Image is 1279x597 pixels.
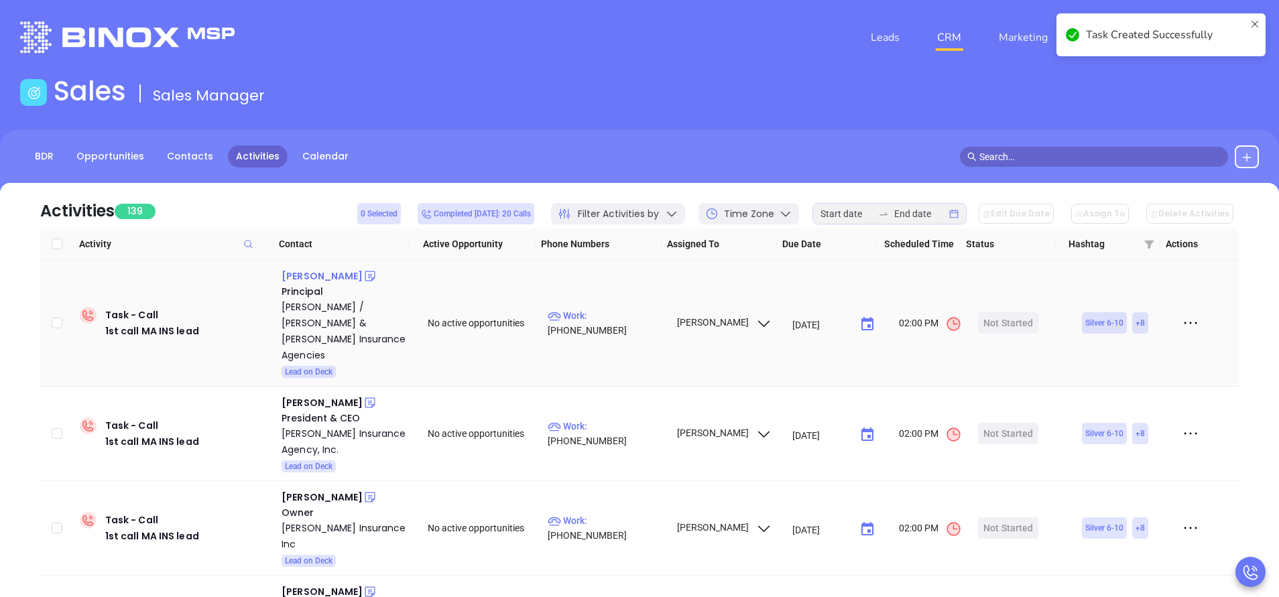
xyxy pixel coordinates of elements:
[1085,316,1123,330] span: Silver 6-10
[675,522,772,533] span: [PERSON_NAME]
[548,515,587,526] span: Work :
[932,24,967,51] a: CRM
[27,145,62,168] a: BDR
[878,208,889,219] span: swap-right
[675,427,772,438] span: [PERSON_NAME]
[675,317,772,328] span: [PERSON_NAME]
[79,237,268,251] span: Activity
[854,516,881,543] button: Choose date, selected date is Oct 6, 2025
[548,419,664,448] p: [PHONE_NUMBER]
[285,364,332,379] span: Lead on Deck
[1069,237,1138,251] span: Hashtag
[792,428,849,442] input: MM/DD/YYYY
[899,316,962,332] span: 02:00 PM
[1160,228,1223,260] th: Actions
[54,75,126,107] h1: Sales
[228,145,288,168] a: Activities
[983,312,1033,334] div: Not Started
[854,421,881,448] button: Choose date, selected date is Oct 6, 2025
[979,204,1054,224] button: Edit Due Date
[105,528,199,544] div: 1st call MA INS lead
[548,310,587,321] span: Work :
[115,204,156,219] span: 139
[983,517,1033,539] div: Not Started
[536,228,662,260] th: Phone Numbers
[282,268,363,284] div: [PERSON_NAME]
[961,228,1055,260] th: Status
[1146,204,1233,224] button: Delete Activities
[1071,204,1129,224] button: Assign To
[361,206,398,221] span: 0 Selected
[899,426,962,443] span: 02:00 PM
[877,228,961,260] th: Scheduled Time
[899,521,962,537] span: 02:00 PM
[428,521,536,535] div: No active opportunities
[159,145,221,168] a: Contacts
[282,520,409,552] a: [PERSON_NAME] Insurance Inc
[282,505,409,520] div: Owner
[428,316,536,330] div: No active opportunities
[724,207,774,221] span: Time Zone
[1136,426,1145,441] span: + 8
[548,513,664,543] p: [PHONE_NUMBER]
[1085,426,1123,441] span: Silver 6-10
[273,228,410,260] th: Contact
[1085,521,1123,535] span: Silver 6-10
[282,299,409,363] a: [PERSON_NAME] / [PERSON_NAME] & [PERSON_NAME] Insurance Agencies
[1086,27,1245,43] div: Task Created Successfully
[878,208,889,219] span: to
[1136,316,1145,330] span: + 8
[578,207,659,221] span: Filter Activities by
[865,24,905,51] a: Leads
[792,318,849,331] input: MM/DD/YYYY
[40,199,115,223] div: Activities
[282,284,409,299] div: Principal
[153,85,265,106] span: Sales Manager
[105,307,199,339] div: Task - Call
[792,523,849,536] input: MM/DD/YYYY
[548,308,664,338] p: [PHONE_NUMBER]
[428,426,536,441] div: No active opportunities
[105,323,199,339] div: 1st call MA INS lead
[777,228,877,260] th: Due Date
[282,411,409,425] div: President & CEO
[993,24,1053,51] a: Marketing
[105,434,199,450] div: 1st call MA INS lead
[967,152,977,161] span: search
[294,145,357,168] a: Calendar
[820,206,873,221] input: Start date
[894,206,947,221] input: End date
[282,489,363,505] div: [PERSON_NAME]
[105,512,199,544] div: Task - Call
[282,395,363,411] div: [PERSON_NAME]
[105,417,199,450] div: Task - Call
[68,145,152,168] a: Opportunities
[548,421,587,432] span: Work :
[983,423,1033,444] div: Not Started
[410,228,536,260] th: Active Opportunity
[282,425,409,458] a: [PERSON_NAME] Insurance Agency, Inc.
[285,459,332,474] span: Lead on Deck
[979,149,1221,164] input: Search…
[421,206,531,221] span: Completed [DATE]: 20 Calls
[854,311,881,338] button: Choose date, selected date is Oct 6, 2025
[285,553,332,568] span: Lead on Deck
[662,228,777,260] th: Assigned To
[1136,521,1145,535] span: + 8
[20,21,235,53] img: logo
